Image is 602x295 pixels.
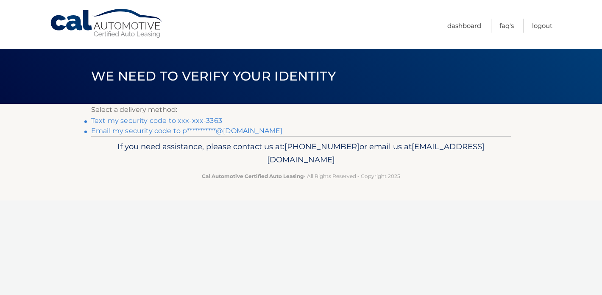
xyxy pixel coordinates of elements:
p: Select a delivery method: [91,104,511,116]
a: FAQ's [499,19,514,33]
a: Cal Automotive [50,8,164,39]
a: Dashboard [447,19,481,33]
p: - All Rights Reserved - Copyright 2025 [97,172,505,181]
a: Text my security code to xxx-xxx-3363 [91,117,222,125]
strong: Cal Automotive Certified Auto Leasing [202,173,304,179]
span: [PHONE_NUMBER] [284,142,360,151]
a: Logout [532,19,552,33]
p: If you need assistance, please contact us at: or email us at [97,140,505,167]
span: We need to verify your identity [91,68,336,84]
